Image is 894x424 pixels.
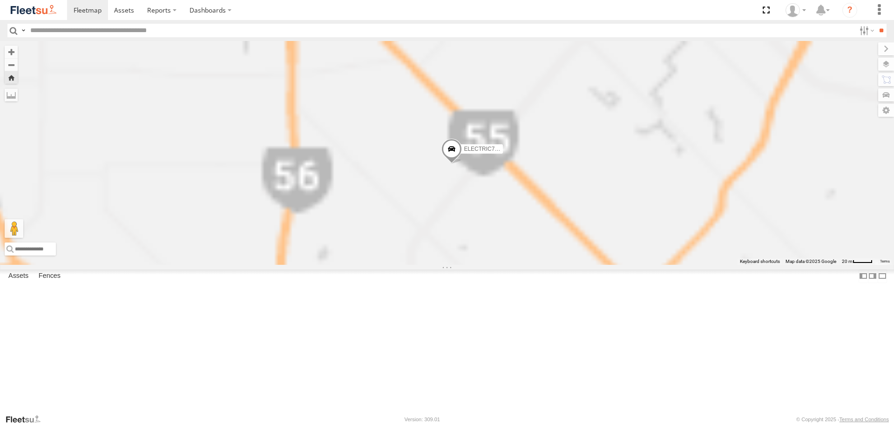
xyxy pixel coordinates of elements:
[5,58,18,71] button: Zoom out
[5,219,23,238] button: Drag Pegman onto the map to open Street View
[859,269,868,283] label: Dock Summary Table to the Left
[782,3,809,17] div: Wayne Betts
[740,258,780,265] button: Keyboard shortcuts
[856,24,876,37] label: Search Filter Options
[868,269,877,283] label: Dock Summary Table to the Right
[842,259,853,264] span: 20 m
[464,146,545,153] span: ELECTRIC7 - [PERSON_NAME]
[5,415,48,424] a: Visit our Website
[405,417,440,422] div: Version: 309.01
[20,24,27,37] label: Search Query
[9,4,58,16] img: fleetsu-logo-horizontal.svg
[878,104,894,117] label: Map Settings
[5,46,18,58] button: Zoom in
[796,417,889,422] div: © Copyright 2025 -
[840,417,889,422] a: Terms and Conditions
[878,269,887,283] label: Hide Summary Table
[34,270,65,283] label: Fences
[839,258,875,265] button: Map Scale: 20 m per 39 pixels
[5,88,18,101] label: Measure
[786,259,836,264] span: Map data ©2025 Google
[842,3,857,18] i: ?
[880,259,890,263] a: Terms (opens in new tab)
[4,270,33,283] label: Assets
[5,71,18,84] button: Zoom Home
